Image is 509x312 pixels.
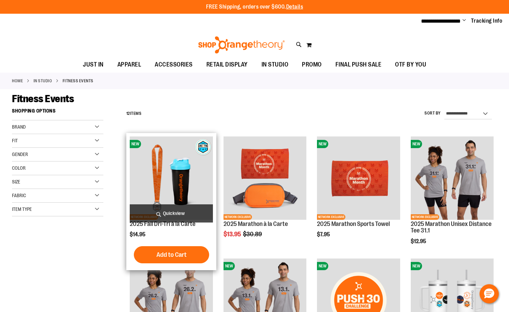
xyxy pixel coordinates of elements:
[130,220,195,227] a: 2025 Fall Dri-Tri à la Carte
[395,57,426,72] span: OTF BY YOU
[295,57,329,73] a: PROMO
[317,231,331,238] span: $7.95
[12,193,26,198] span: Fabric
[243,231,263,238] span: $30.89
[111,57,148,73] a: APPAREL
[155,57,193,72] span: ACCESSORIES
[329,57,389,73] a: FINAL PUSH SALE
[12,165,26,171] span: Color
[317,136,400,219] img: 2025 Marathon Sports Towel
[255,57,295,72] a: IN STUDIO
[262,57,289,72] span: IN STUDIO
[83,57,104,72] span: JUST IN
[314,133,403,255] div: product
[12,206,32,212] span: Item Type
[130,231,147,238] span: $14.95
[12,138,18,143] span: Fit
[335,57,382,72] span: FINAL PUSH SALE
[471,17,502,25] a: Tracking Info
[117,57,141,72] span: APPAREL
[224,231,242,238] span: $13.95
[76,57,111,73] a: JUST IN
[130,140,141,148] span: NEW
[411,136,494,220] a: 2025 Marathon Unisex Distance Tee 31.1NEWNETWORK EXCLUSIVE
[224,136,306,220] a: 2025 Marathon à la CarteNETWORK EXCLUSIVE
[224,262,235,270] span: NEW
[12,78,23,84] a: Home
[411,238,427,244] span: $12.95
[206,3,303,11] p: FREE Shipping, orders over $600.
[206,57,248,72] span: RETAIL DISPLAY
[224,136,306,219] img: 2025 Marathon à la Carte
[12,124,26,130] span: Brand
[411,136,494,219] img: 2025 Marathon Unisex Distance Tee 31.1
[63,78,93,84] strong: Fitness Events
[317,220,390,227] a: 2025 Marathon Sports Towel
[34,78,52,84] a: IN STUDIO
[224,214,252,220] span: NETWORK EXCLUSIVE
[424,110,441,116] label: Sort By
[411,262,422,270] span: NEW
[224,220,288,227] a: 2025 Marathon à la Carte
[12,179,20,184] span: Size
[148,57,200,73] a: ACCESSORIES
[286,4,303,10] a: Details
[462,17,466,24] button: Account menu
[130,204,213,223] a: Quickview
[480,284,499,303] button: Hello, have a question? Let’s chat.
[12,93,74,105] span: Fitness Events
[411,214,439,220] span: NETWORK EXCLUSIVE
[130,136,213,220] a: 2025 Fall Dri-Tri à la CarteNEWNETWORK EXCLUSIVE
[302,57,322,72] span: PROMO
[317,136,400,220] a: 2025 Marathon Sports TowelNEWNETWORK EXCLUSIVE
[12,152,28,157] span: Gender
[12,105,103,120] strong: Shopping Options
[388,57,433,73] a: OTF BY YOU
[126,108,142,119] h2: Items
[130,136,213,219] img: 2025 Fall Dri-Tri à la Carte
[126,111,130,116] span: 12
[411,220,492,234] a: 2025 Marathon Unisex Distance Tee 31.1
[197,36,286,53] img: Shop Orangetheory
[126,133,216,270] div: product
[411,140,422,148] span: NEW
[220,133,310,255] div: product
[134,246,209,263] button: Add to Cart
[317,214,345,220] span: NETWORK EXCLUSIVE
[156,251,187,259] span: Add to Cart
[317,262,328,270] span: NEW
[200,57,255,73] a: RETAIL DISPLAY
[317,140,328,148] span: NEW
[407,133,497,262] div: product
